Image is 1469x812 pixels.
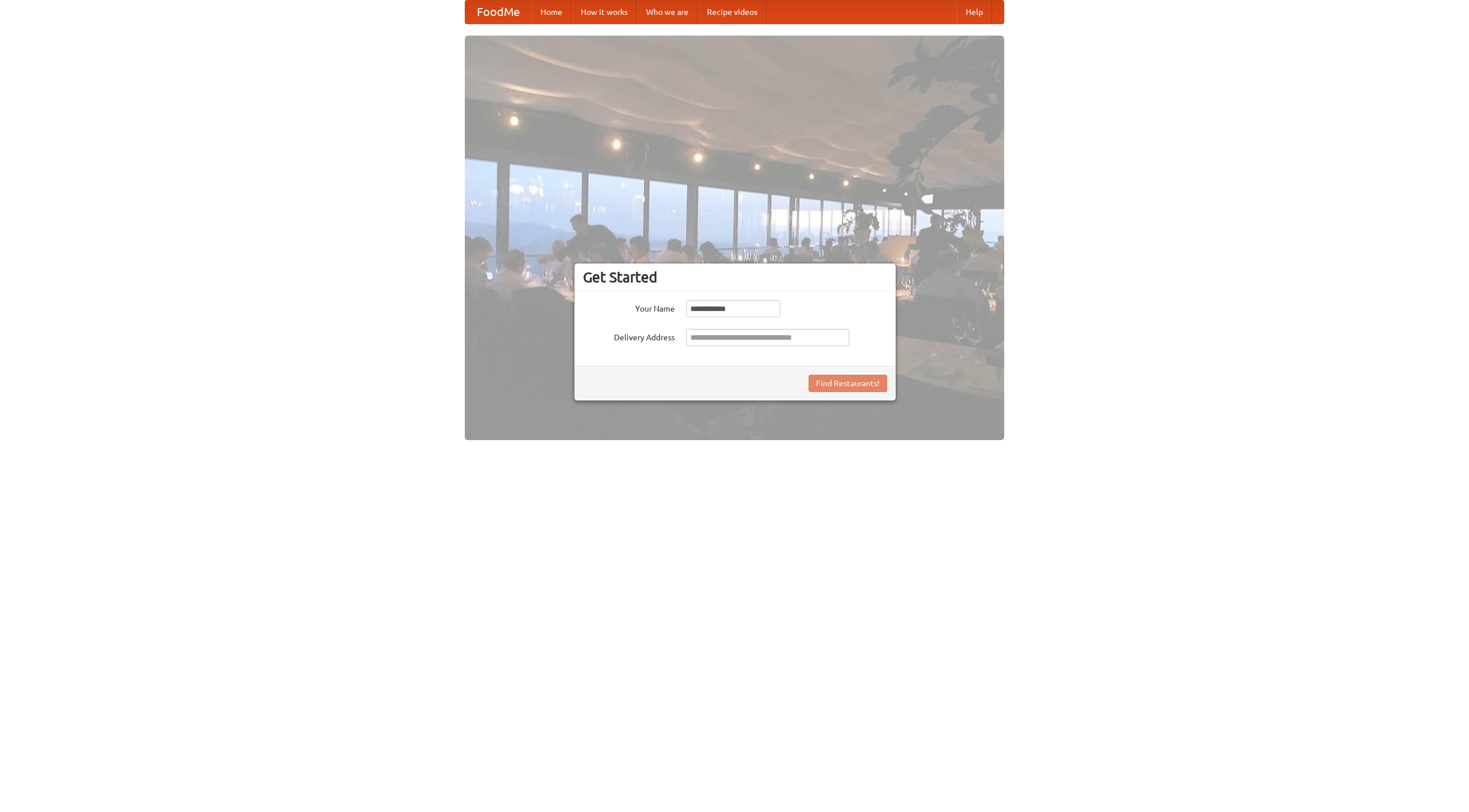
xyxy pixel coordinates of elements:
a: Home [531,1,572,24]
a: FoodMe [465,1,531,24]
h3: Get Started [583,269,887,286]
button: Find Restaurants! [809,375,887,392]
a: Help [957,1,992,24]
a: How it works [572,1,637,24]
label: Delivery Address [583,329,675,343]
a: Recipe videos [698,1,767,24]
a: Who we are [637,1,698,24]
label: Your Name [583,300,675,314]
